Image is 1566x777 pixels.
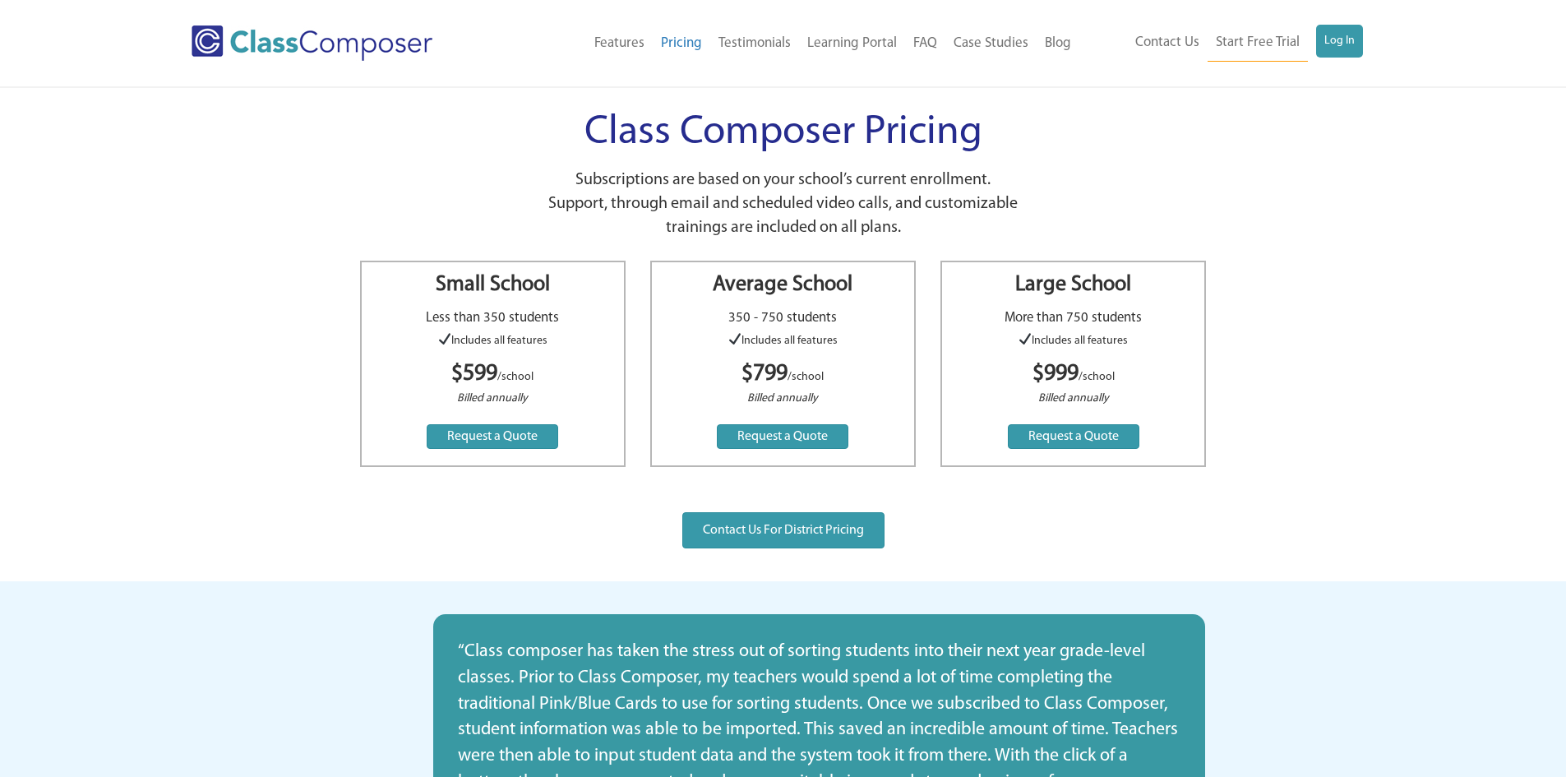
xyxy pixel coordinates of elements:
b: $999 [1032,363,1079,386]
a: Request a Quote [717,424,848,449]
a: Case Studies [945,25,1037,62]
a: Request a Quote [427,424,558,449]
span: Request a Quote [447,430,538,443]
b: $599 [451,363,497,386]
span: Request a Quote [737,430,828,443]
p: Includes all features [959,333,1188,349]
p: Less than 350 students [378,308,607,328]
i: Billed annually [457,392,528,405]
p: More than 750 students [959,308,1188,328]
span: Request a Quote [1028,430,1119,443]
a: Blog [1037,25,1079,62]
a: Testimonials [710,25,799,62]
h3: Average School [668,271,898,300]
a: FAQ [905,25,945,62]
h3: Small School [378,271,607,300]
span: Class Composer Pricing [584,112,982,154]
p: Subscriptions are based on your school’s current enrollment. Support, through email and scheduled... [524,169,1043,240]
img: Class Composer [192,25,432,61]
i: Billed annually [1038,392,1109,405]
a: Features [586,25,653,62]
a: Learning Portal [799,25,905,62]
p: 350 - 750 students [668,308,898,328]
i: Billed annually [747,392,818,405]
p: Includes all features [378,333,607,349]
a: Log In [1316,25,1363,58]
img: ✔ [729,333,741,345]
nav: Header Menu [1079,25,1363,62]
p: /school [378,358,607,391]
h3: Large School [959,271,1188,300]
a: Pricing [653,25,710,62]
span: Contact Us For District Pricing [703,524,864,537]
a: Contact Us [1127,25,1208,61]
p: /school [668,358,898,391]
nav: Header Menu [500,25,1079,62]
a: Request a Quote [1008,424,1139,449]
b: $799 [741,363,788,386]
a: Contact Us For District Pricing [682,512,885,548]
img: ✔ [1019,333,1031,345]
img: ✔ [439,333,450,345]
p: /school [959,358,1188,391]
a: Start Free Trial [1208,25,1308,62]
p: Includes all features [668,333,898,349]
